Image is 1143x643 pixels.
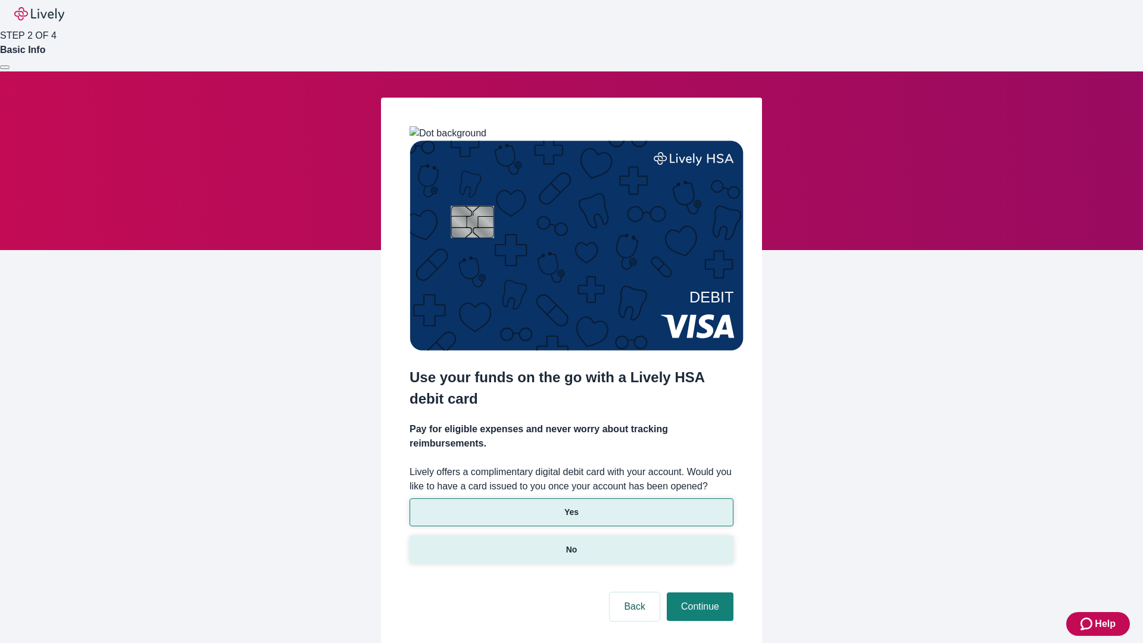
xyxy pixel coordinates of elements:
[1095,617,1116,631] span: Help
[14,7,64,21] img: Lively
[1080,617,1095,631] svg: Zendesk support icon
[610,592,660,621] button: Back
[410,126,486,141] img: Dot background
[410,465,733,494] label: Lively offers a complimentary digital debit card with your account. Would you like to have a card...
[667,592,733,621] button: Continue
[410,141,744,351] img: Debit card
[564,506,579,519] p: Yes
[410,498,733,526] button: Yes
[410,536,733,564] button: No
[410,367,733,410] h2: Use your funds on the go with a Lively HSA debit card
[410,422,733,451] h4: Pay for eligible expenses and never worry about tracking reimbursements.
[566,544,577,556] p: No
[1066,612,1130,636] button: Zendesk support iconHelp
